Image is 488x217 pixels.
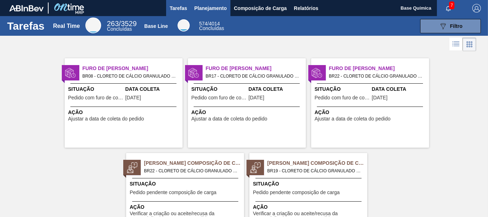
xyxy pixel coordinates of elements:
[267,159,367,167] span: Pedido Aguardando Composição de Carga
[449,38,463,51] div: Visão em Lista
[329,72,423,80] span: BR22 - CLORETO DE CÁLCIO GRANULADO Pedido - 2009904
[250,162,261,173] img: status
[107,21,136,31] div: Real Time
[7,22,45,30] h1: Tarefas
[191,109,304,116] span: Ação
[191,95,247,100] span: Pedido com furo de coleta
[130,190,216,195] span: Pedido pendente composição de carga
[206,72,300,80] span: BR17 - CLORETO DE CÁLCIO GRANULADO Pedido - 2006638
[234,4,287,13] span: Composição de Carga
[65,68,76,78] img: status
[315,116,391,122] span: Ajustar a data de coleta do pedido
[125,85,181,93] span: Data Coleta
[125,95,141,100] span: 18/08/2025
[315,109,427,116] span: Ação
[144,167,238,175] span: BR22 - CLORETO DE CÁLCIO GRANULADO Pedido - 2012075
[249,85,304,93] span: Data Coleta
[253,180,365,188] span: Situação
[267,167,362,175] span: BR19 - CLORETO DE CÁLCIO GRANULADO Pedido - 2012076
[53,23,80,29] div: Real Time
[85,18,101,33] div: Real Time
[144,159,244,167] span: Pedido Aguardando Composição de Carga
[188,68,199,78] img: status
[83,65,183,72] span: Furo de Coleta
[199,21,224,31] div: Base Line
[130,180,242,188] span: Situação
[253,190,340,195] span: Pedido pendente composição de carga
[68,116,144,122] span: Ajustar a data de coleta do pedido
[449,1,454,9] span: 7
[472,4,481,13] img: Logout
[107,20,136,28] span: / 3529
[312,68,322,78] img: status
[206,65,306,72] span: Furo de Coleta
[170,4,187,13] span: Tarefas
[130,203,242,211] span: Ação
[249,95,264,100] span: 18/08/2025
[199,25,224,31] span: Concluídas
[9,5,44,11] img: TNhmsLtSVTkK8tSr43FrP2fwEKptu5GPRR3wAAAABJRU5ErkJggg==
[178,19,190,31] div: Base Line
[329,65,429,72] span: Furo de Coleta
[294,4,318,13] span: Relatórios
[450,23,463,29] span: Filtro
[253,203,365,211] span: Ação
[107,26,132,32] span: Concluídas
[199,21,220,26] span: / 4014
[463,38,476,51] div: Visão em Cards
[194,4,227,13] span: Planejamento
[68,95,124,100] span: Pedido com furo de coleta
[315,85,370,93] span: Situação
[199,21,207,26] span: 574
[127,162,138,173] img: status
[107,20,119,28] span: 263
[191,116,268,122] span: Ajustar a data de coleta do pedido
[68,109,181,116] span: Ação
[68,85,124,93] span: Situação
[144,23,168,29] div: Base Line
[83,72,177,80] span: BR08 - CLORETO DE CÁLCIO GRANULADO Pedido - 2006636
[372,95,388,100] span: 15/08/2025
[191,85,247,93] span: Situação
[315,95,370,100] span: Pedido com furo de coleta
[437,3,460,13] button: Notificações
[372,85,427,93] span: Data Coleta
[420,19,481,33] button: Filtro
